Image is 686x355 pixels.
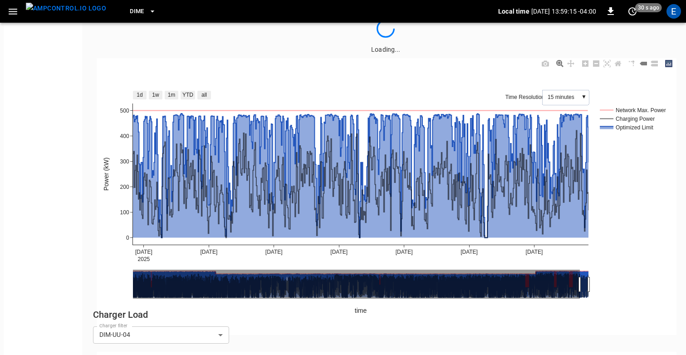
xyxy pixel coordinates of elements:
[108,37,114,44] text: all
[371,46,400,53] span: Loading...
[531,7,596,16] p: [DATE] 13:59:15 -04:00
[59,37,66,44] text: 1w
[130,6,144,17] span: Dime
[89,37,100,44] text: YTD
[44,37,49,44] text: 1d
[93,307,679,322] h6: Charger Load
[625,4,640,19] button: set refresh interval
[126,3,160,20] button: Dime
[498,7,529,16] p: Local time
[635,3,662,12] span: 30 s ago
[349,39,376,46] text: 15 minutes
[93,326,229,344] div: DIM-UU-04
[75,37,83,44] text: 1m
[666,4,681,19] div: profile-icon
[93,54,679,339] iframe: analyticsReportRes
[99,322,127,330] label: Charger filter
[26,3,106,14] img: ampcontrol.io logo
